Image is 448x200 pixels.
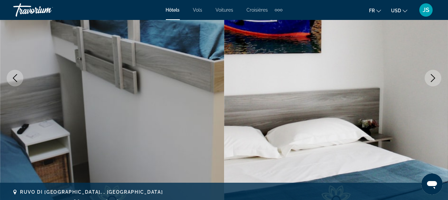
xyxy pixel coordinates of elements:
[421,173,443,195] iframe: Botón para iniciar la ventana de mensajería
[369,8,375,13] span: fr
[216,7,233,13] a: Voitures
[391,8,401,13] span: USD
[193,7,203,13] a: Vols
[7,70,23,86] button: Previous image
[425,70,441,86] button: Next image
[417,3,435,17] button: User Menu
[166,7,180,13] a: Hôtels
[275,5,282,15] button: Extra navigation items
[20,189,163,195] span: Ruvo Di [GEOGRAPHIC_DATA], , [GEOGRAPHIC_DATA]
[369,6,381,15] button: Change language
[13,1,80,19] a: Travorium
[247,7,268,13] a: Croisières
[423,7,429,13] span: JS
[391,6,407,15] button: Change currency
